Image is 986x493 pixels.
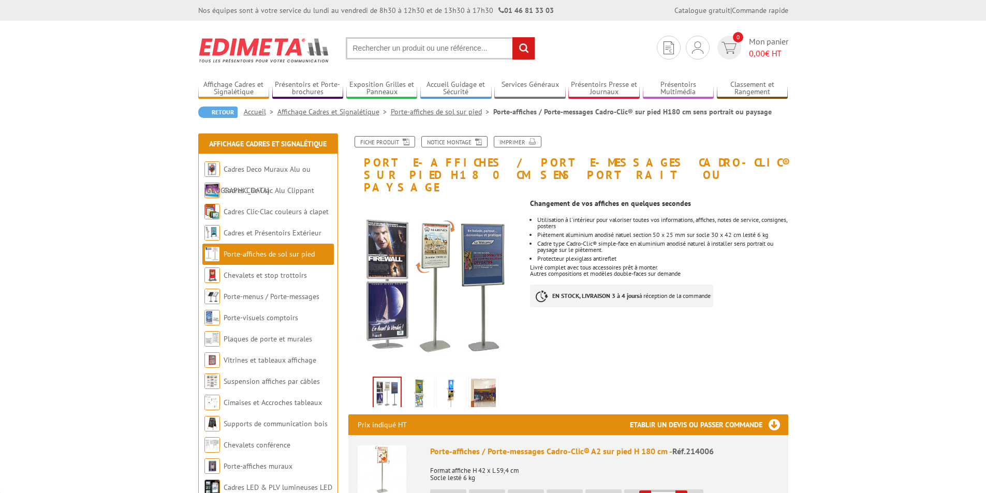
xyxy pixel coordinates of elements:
[198,31,330,69] img: Edimeta
[530,199,691,208] strong: Changement de vos affiches en quelques secondes
[277,107,391,116] a: Affichage Cadres et Signalétique
[494,136,541,147] a: Imprimer
[198,5,554,16] div: Nos équipes sont à votre service du lundi au vendredi de 8h30 à 12h30 et de 13h30 à 17h30
[421,136,488,147] a: Notice Montage
[204,416,220,431] img: Supports de communication bois
[674,5,788,16] div: |
[537,241,788,253] li: Cadre type Cadro-Clic® simple-face en aluminium anodisé naturel à installer sens portrait ou pays...
[224,355,316,365] a: Vitrines et tableaux affichage
[224,313,298,322] a: Porte-visuels comptoirs
[722,42,737,54] img: devis rapide
[224,461,292,471] a: Porte-affiches muraux
[224,271,307,280] a: Chevalets et stop trottoirs
[430,460,779,482] p: Format affiche H 42 x L 59,4 cm Socle lesté 6 kg
[209,139,327,148] a: Affichage Cadres et Signalétique
[224,483,332,492] a: Cadres LED & PLV lumineuses LED
[733,32,743,42] span: 0
[692,41,703,54] img: devis rapide
[407,379,432,411] img: porte_affiches_cadro_clic_sur_pied_214011_fleche.jpg
[224,398,322,407] a: Cimaises et Accroches tableaux
[494,80,566,97] a: Services Généraux
[204,374,220,389] img: Suspension affiches par câbles
[749,48,765,58] span: 0,00
[430,445,779,457] div: Porte-affiches / Porte-messages Cadro-Clic® A2 sur pied H 180 cm -
[204,331,220,347] img: Plaques de porte et murales
[204,165,311,195] a: Cadres Deco Muraux Alu ou [GEOGRAPHIC_DATA]
[374,378,401,410] img: porte_affiches_214006_fleche.jpg
[224,207,329,216] a: Cadres Clic-Clac couleurs à clapet
[471,379,496,411] img: porte_affiche_cadroclic_214006_bis.jpg
[493,107,772,117] li: Porte-affiches / Porte-messages Cadro-Clic® sur pied H180 cm sens portrait ou paysage
[732,6,788,15] a: Commande rapide
[224,292,319,301] a: Porte-menus / Porte-messages
[224,249,315,259] a: Porte-affiches de sol sur pied
[530,264,788,271] p: Livré complet avec tous accessoires prêt à monter.
[355,136,415,147] a: Fiche produit
[391,107,493,116] a: Porte-affiches de sol sur pied
[204,395,220,410] img: Cimaises et Accroches tableaux
[204,437,220,453] img: Chevalets conférence
[537,256,788,262] li: Protecteur plexiglass antireflet
[530,285,713,307] p: à réception de la commande
[512,37,535,59] input: rechercher
[439,379,464,411] img: porte_affiches_cadro_clic_2x_a2_sur_pied_214014_fleche.jpg
[204,161,220,177] img: Cadres Deco Muraux Alu ou Bois
[198,80,270,97] a: Affichage Cadres et Signalétique
[630,414,788,435] h3: Etablir un devis ou passer commande
[568,80,640,97] a: Présentoirs Presse et Journaux
[224,334,312,343] a: Plaques de porte et murales
[358,414,407,435] p: Prix indiqué HT
[346,80,418,97] a: Exposition Grilles et Panneaux
[204,458,220,474] img: Porte-affiches muraux
[664,41,674,54] img: devis rapide
[341,136,796,194] h1: Porte-affiches / Porte-messages Cadro-Clic® sur pied H180 cm sens portrait ou paysage
[749,36,788,59] span: Mon panier
[198,107,238,118] a: Retour
[204,352,220,368] img: Vitrines et tableaux affichage
[552,292,639,300] strong: EN STOCK, LIVRAISON 3 à 4 jours
[244,107,277,116] a: Accueil
[224,440,290,450] a: Chevalets conférence
[498,6,554,15] strong: 01 46 81 33 03
[204,267,220,283] img: Chevalets et stop trottoirs
[749,48,788,59] span: € HT
[224,419,328,428] a: Supports de communication bois
[717,80,788,97] a: Classement et Rangement
[537,217,788,229] li: Utilisation à l'intérieur pour valoriser toutes vos informations, affiches, notes de service, con...
[204,225,220,241] img: Cadres et Présentoirs Extérieur
[224,186,314,195] a: Cadres Clic-Clac Alu Clippant
[530,271,788,277] p: Autres compositions et modèles double-faces sur demande
[224,377,320,386] a: Suspension affiches par câbles
[272,80,344,97] a: Présentoirs et Porte-brochures
[204,204,220,219] img: Cadres Clic-Clac couleurs à clapet
[224,228,321,237] a: Cadres et Présentoirs Extérieur
[420,80,492,97] a: Accueil Guidage et Sécurité
[674,6,730,15] a: Catalogue gratuit
[204,246,220,262] img: Porte-affiches de sol sur pied
[204,310,220,325] img: Porte-visuels comptoirs
[643,80,714,97] a: Présentoirs Multimédia
[672,446,714,456] span: Réf.214006
[346,37,535,59] input: Rechercher un produit ou une référence...
[348,199,523,374] img: porte_affiches_214006_fleche.jpg
[537,232,788,238] li: Piètement aluminium anodisé natuel section 50 x 25 mm sur socle 30 x 42 cm lesté 6 kg
[715,36,788,59] a: devis rapide 0 Mon panier 0,00€ HT
[204,289,220,304] img: Porte-menus / Porte-messages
